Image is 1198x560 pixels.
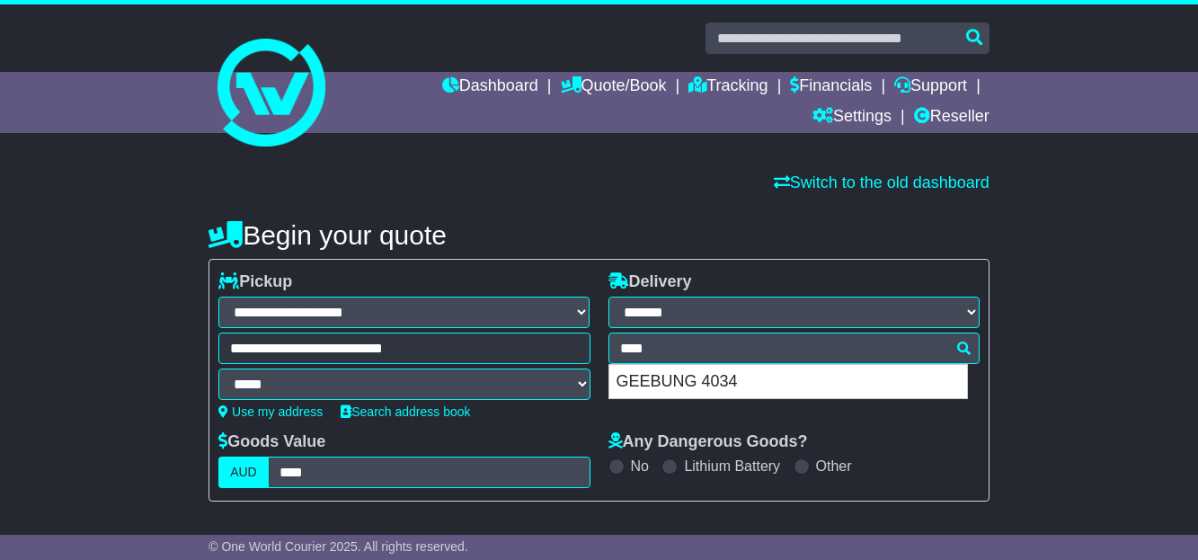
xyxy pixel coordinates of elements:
[894,72,967,102] a: Support
[218,404,323,419] a: Use my address
[608,272,692,292] label: Delivery
[774,173,989,191] a: Switch to the old dashboard
[609,365,967,399] div: GEEBUNG 4034
[684,458,780,475] label: Lithium Battery
[631,458,649,475] label: No
[816,458,852,475] label: Other
[218,272,292,292] label: Pickup
[209,220,989,250] h4: Begin your quote
[218,457,269,488] label: AUD
[561,72,667,102] a: Quote/Book
[688,72,768,102] a: Tracking
[812,102,892,133] a: Settings
[442,72,538,102] a: Dashboard
[914,102,989,133] a: Reseller
[608,432,808,452] label: Any Dangerous Goods?
[209,539,468,554] span: © One World Courier 2025. All rights reserved.
[341,404,470,419] a: Search address book
[790,72,872,102] a: Financials
[218,432,325,452] label: Goods Value
[608,333,980,364] typeahead: Please provide city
